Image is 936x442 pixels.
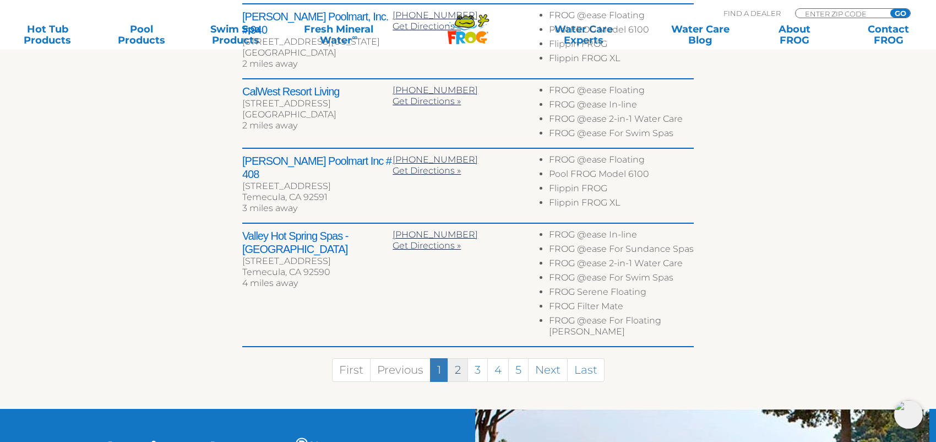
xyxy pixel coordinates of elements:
div: [STREET_ADDRESS] [242,256,393,267]
a: [PHONE_NUMBER] [393,10,478,20]
a: ContactFROG [852,24,925,46]
li: Flippin FROG XL [549,197,694,212]
img: openIcon [894,400,923,429]
a: AboutFROG [758,24,831,46]
a: 2 [448,358,468,382]
div: [STREET_ADDRESS][US_STATE] [242,36,393,47]
div: Temecula, CA 92590 [242,267,393,278]
li: FROG Serene Floating [549,287,694,301]
a: First [332,358,371,382]
li: FROG @ease Floating [549,85,694,99]
a: Get Directions » [393,96,461,106]
h2: [PERSON_NAME] Poolmart, Inc. # 940 [242,10,393,36]
a: [PHONE_NUMBER] [393,154,478,165]
input: Zip Code Form [804,9,878,18]
input: GO [890,9,910,18]
a: Previous [370,358,431,382]
div: [GEOGRAPHIC_DATA] [242,47,393,58]
li: FROG @ease Floating [549,10,694,24]
a: 3 [467,358,488,382]
a: [PHONE_NUMBER] [393,85,478,95]
li: FROG @ease Floating [549,154,694,169]
div: Temecula, CA 92591 [242,192,393,203]
div: [GEOGRAPHIC_DATA] [242,109,393,120]
p: Find A Dealer [723,8,781,18]
li: FROG @ease For Swim Spas [549,128,694,142]
a: 1 [430,358,448,382]
li: FROG @ease 2-in-1 Water Care [549,114,694,128]
li: FROG @ease For Floating [PERSON_NAME] [549,315,694,341]
a: Swim SpaProducts [199,24,272,46]
li: FROG @ease In-line [549,99,694,114]
li: FROG @ease In-line [549,229,694,244]
li: Flippin FROG [549,183,694,197]
a: Last [567,358,605,382]
a: [PHONE_NUMBER] [393,229,478,240]
li: FROG Filter Mate [549,301,694,315]
li: Pool FROG Model 6100 [549,24,694,39]
a: Hot TubProducts [11,24,84,46]
li: Flippin FROG XL [549,53,694,67]
li: FROG @ease 2-in-1 Water Care [549,258,694,272]
span: 2 miles away [242,58,297,69]
a: 5 [508,358,529,382]
a: 4 [487,358,509,382]
div: [STREET_ADDRESS] [242,181,393,192]
a: Get Directions » [393,21,461,31]
h2: [PERSON_NAME] Poolmart Inc # 408 [242,154,393,181]
li: Pool FROG Model 6100 [549,169,694,183]
a: Get Directions » [393,240,461,251]
span: 4 miles away [242,278,298,288]
a: Next [528,358,568,382]
a: Get Directions » [393,165,461,176]
li: FROG @ease For Swim Spas [549,272,694,287]
div: [STREET_ADDRESS] [242,98,393,109]
span: 3 miles away [242,203,297,213]
a: PoolProducts [105,24,178,46]
a: Water CareBlog [664,24,737,46]
h2: Valley Hot Spring Spas - [GEOGRAPHIC_DATA] [242,229,393,256]
h2: CalWest Resort Living [242,85,393,98]
li: Flippin FROG [549,39,694,53]
span: 2 miles away [242,120,297,131]
li: FROG @ease For Sundance Spas [549,244,694,258]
